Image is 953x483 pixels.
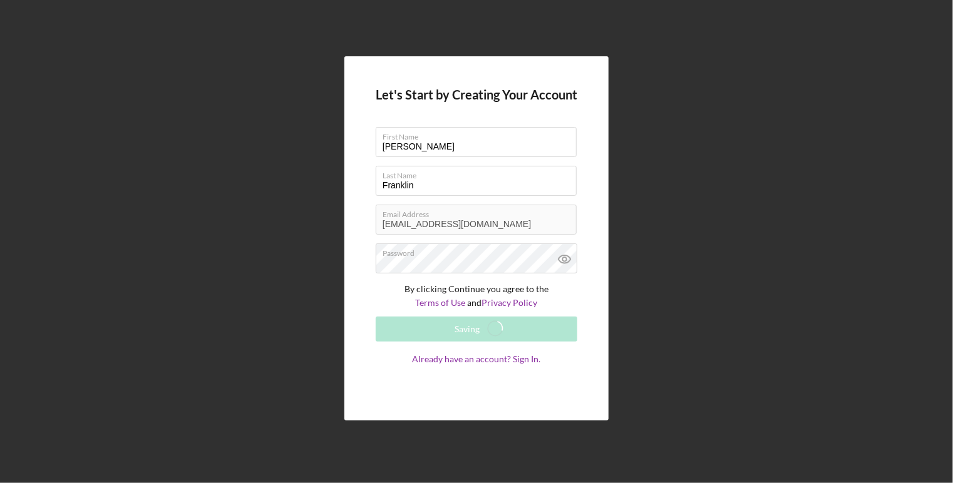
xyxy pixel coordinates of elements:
div: Saving [455,317,480,342]
a: Terms of Use [416,297,466,308]
p: By clicking Continue you agree to the and [376,282,577,310]
a: Privacy Policy [482,297,538,308]
label: Email Address [383,205,577,219]
label: First Name [383,128,577,141]
button: Saving [376,317,577,342]
a: Already have an account? Sign In. [376,354,577,389]
h4: Let's Start by Creating Your Account [376,88,577,102]
label: Last Name [383,166,577,180]
label: Password [383,244,577,258]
